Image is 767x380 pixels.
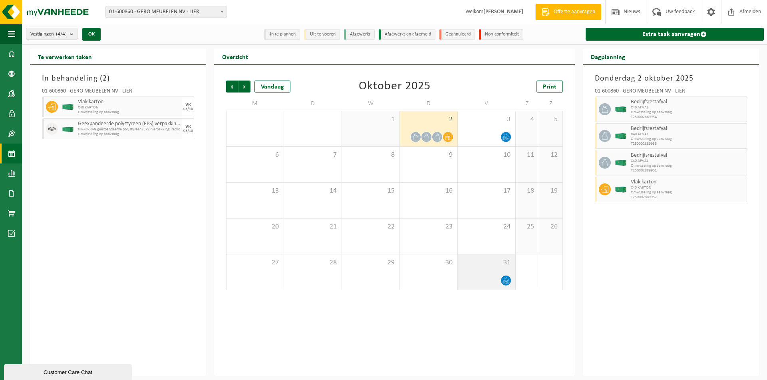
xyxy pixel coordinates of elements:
[539,96,563,111] td: Z
[288,187,338,195] span: 14
[288,222,338,231] span: 21
[4,362,133,380] iframe: chat widget
[346,222,395,231] span: 22
[379,29,435,40] li: Afgewerkt en afgemeld
[615,133,627,139] img: HK-XC-40-GN-00
[42,89,194,96] div: 01-600860 - GERO MEUBELEN NV - LIER
[230,258,280,267] span: 27
[462,187,511,195] span: 17
[78,110,180,115] span: Omwisseling op aanvraag
[105,6,227,18] span: 01-600860 - GERO MEUBELEN NV - LIER
[404,222,453,231] span: 23
[304,29,340,40] li: Uit te voeren
[520,222,535,231] span: 25
[183,107,193,111] div: 03/10
[631,99,745,105] span: Bedrijfsrestafval
[516,96,539,111] td: Z
[342,96,400,111] td: W
[78,121,180,127] span: Geëxpandeerde polystyreen (EPS) verpakking (< 1 m² per stuk), recycleerbaar
[62,104,74,110] img: HK-XC-40-GN-00
[631,132,745,137] span: C40 AFVAL
[30,28,67,40] span: Vestigingen
[230,187,280,195] span: 13
[62,126,74,132] img: HK-XC-30-GN-00
[185,102,191,107] div: VR
[230,151,280,159] span: 6
[631,152,745,159] span: Bedrijfsrestafval
[346,115,395,124] span: 1
[631,142,745,146] span: T250002889935
[185,124,191,129] div: VR
[238,81,250,93] span: Volgende
[543,187,558,195] span: 19
[254,81,290,93] div: Vandaag
[543,84,556,90] span: Print
[595,73,747,85] h3: Donderdag 2 oktober 2025
[78,127,180,132] span: HK-XC-30-G geëxpandeerde polystyreen (EPS) verpakking, recyc
[214,49,256,64] h2: Overzicht
[535,4,601,20] a: Offerte aanvragen
[520,151,535,159] span: 11
[631,163,745,168] span: Omwisseling op aanvraag
[543,115,558,124] span: 5
[552,8,597,16] span: Offerte aanvragen
[400,96,458,111] td: D
[404,115,453,124] span: 2
[479,29,523,40] li: Non-conformiteit
[520,115,535,124] span: 4
[346,187,395,195] span: 15
[631,168,745,173] span: T250002889951
[583,49,633,64] h2: Dagplanning
[26,28,77,40] button: Vestigingen(4/4)
[631,190,745,195] span: Omwisseling op aanvraag
[586,28,764,41] a: Extra taak aanvragen
[462,151,511,159] span: 10
[543,222,558,231] span: 26
[615,106,627,112] img: HK-XC-40-GN-00
[346,258,395,267] span: 29
[103,75,107,83] span: 2
[631,126,745,132] span: Bedrijfsrestafval
[631,115,745,120] span: T250002889934
[458,96,516,111] td: V
[631,105,745,110] span: C40 AFVAL
[404,258,453,267] span: 30
[183,129,193,133] div: 03/10
[631,185,745,190] span: C40 KARTON
[284,96,342,111] td: D
[78,105,180,110] span: C40 KARTON
[439,29,475,40] li: Geannuleerd
[230,222,280,231] span: 20
[359,81,431,93] div: Oktober 2025
[42,73,194,85] h3: In behandeling ( )
[462,258,511,267] span: 31
[631,137,745,142] span: Omwisseling op aanvraag
[264,29,300,40] li: In te plannen
[537,81,563,93] a: Print
[631,110,745,115] span: Omwisseling op aanvraag
[631,195,745,200] span: T250002889952
[106,6,226,18] span: 01-600860 - GERO MEUBELEN NV - LIER
[78,132,180,137] span: Omwisseling op aanvraag
[78,99,180,105] span: Vlak karton
[631,159,745,163] span: C40 AFVAL
[344,29,375,40] li: Afgewerkt
[56,32,67,37] count: (4/4)
[543,151,558,159] span: 12
[615,160,627,166] img: HK-XC-40-GN-00
[346,151,395,159] span: 8
[631,179,745,185] span: Vlak karton
[615,187,627,193] img: HK-XC-40-GN-00
[30,49,100,64] h2: Te verwerken taken
[226,81,238,93] span: Vorige
[404,187,453,195] span: 16
[288,258,338,267] span: 28
[520,187,535,195] span: 18
[288,151,338,159] span: 7
[462,222,511,231] span: 24
[595,89,747,96] div: 01-600860 - GERO MEUBELEN NV - LIER
[226,96,284,111] td: M
[82,28,101,41] button: OK
[483,9,523,15] strong: [PERSON_NAME]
